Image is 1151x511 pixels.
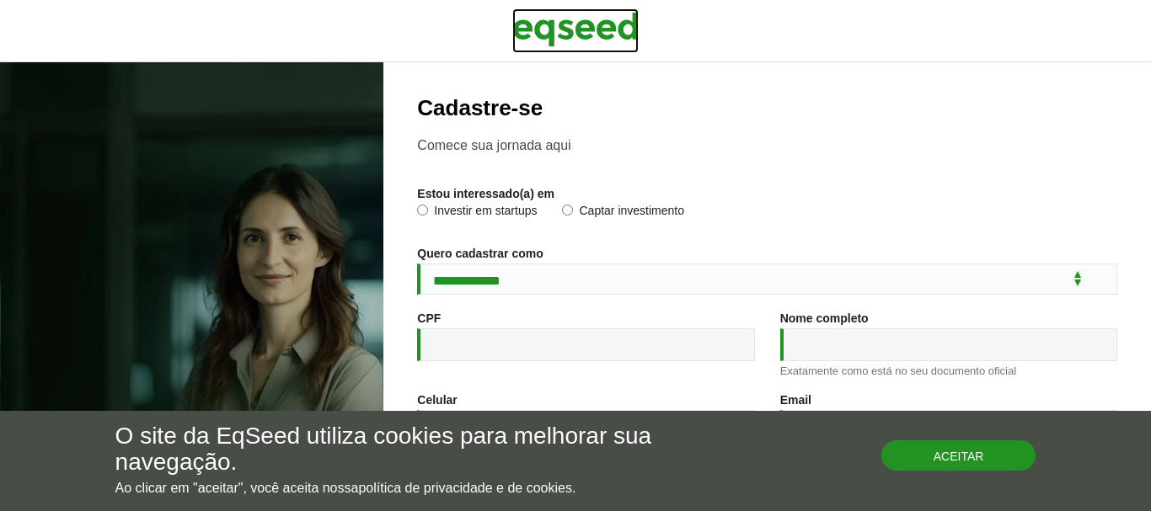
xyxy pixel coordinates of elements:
button: Aceitar [881,440,1036,471]
input: Investir em startups [417,205,428,216]
label: Quero cadastrar como [417,248,543,259]
div: Exatamente como está no seu documento oficial [780,365,1117,376]
input: Captar investimento [562,205,573,216]
label: Celular [417,394,457,406]
label: Nome completo [780,312,869,324]
img: EqSeed Logo [512,8,639,51]
label: Investir em startups [417,205,537,221]
h5: O site da EqSeed utiliza cookies para melhorar sua navegação. [115,423,668,476]
label: CPF [417,312,441,324]
a: política de privacidade e de cookies [358,482,572,495]
label: Captar investimento [562,205,684,221]
h2: Cadastre-se [417,96,1117,120]
p: Comece sua jornada aqui [417,137,1117,153]
label: Email [780,394,811,406]
label: Estou interessado(a) em [417,188,554,200]
p: Ao clicar em "aceitar", você aceita nossa . [115,480,668,496]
